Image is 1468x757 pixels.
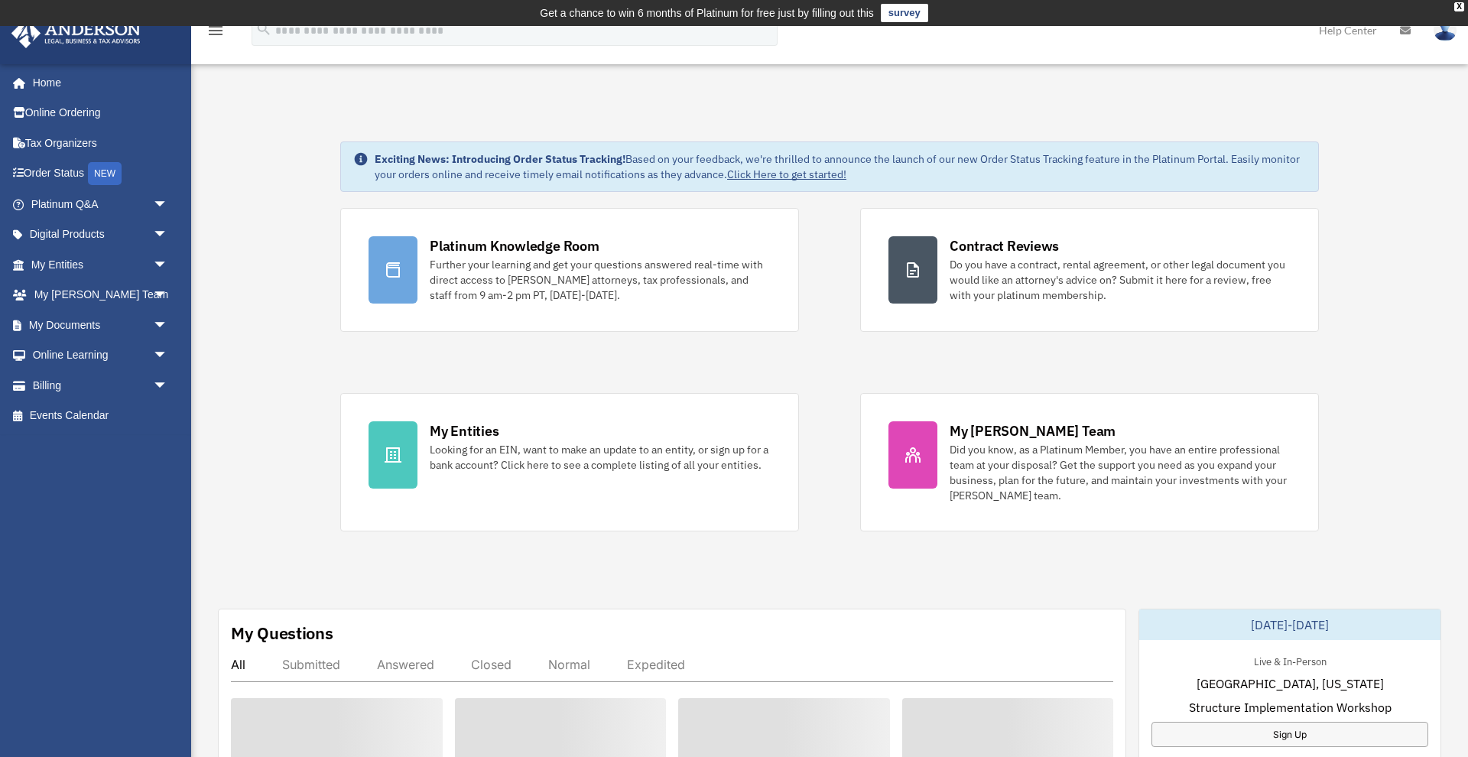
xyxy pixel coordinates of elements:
[430,442,771,473] div: Looking for an EIN, want to make an update to an entity, or sign up for a bank account? Click her...
[153,370,183,401] span: arrow_drop_down
[11,219,191,250] a: Digital Productsarrow_drop_down
[1242,652,1339,668] div: Live & In-Person
[11,370,191,401] a: Billingarrow_drop_down
[11,401,191,431] a: Events Calendar
[950,442,1291,503] div: Did you know, as a Platinum Member, you have an entire professional team at your disposal? Get th...
[950,421,1116,440] div: My [PERSON_NAME] Team
[1434,19,1457,41] img: User Pic
[860,208,1319,332] a: Contract Reviews Do you have a contract, rental agreement, or other legal document you would like...
[340,208,799,332] a: Platinum Knowledge Room Further your learning and get your questions answered real-time with dire...
[153,280,183,311] span: arrow_drop_down
[627,657,685,672] div: Expedited
[11,340,191,371] a: Online Learningarrow_drop_down
[206,21,225,40] i: menu
[1454,2,1464,11] div: close
[375,152,625,166] strong: Exciting News: Introducing Order Status Tracking!
[206,27,225,40] a: menu
[255,21,272,37] i: search
[11,128,191,158] a: Tax Organizers
[950,236,1059,255] div: Contract Reviews
[375,151,1306,182] div: Based on your feedback, we're thrilled to announce the launch of our new Order Status Tracking fe...
[548,657,590,672] div: Normal
[282,657,340,672] div: Submitted
[1197,674,1384,693] span: [GEOGRAPHIC_DATA], [US_STATE]
[11,280,191,310] a: My [PERSON_NAME] Teamarrow_drop_down
[153,219,183,251] span: arrow_drop_down
[1139,609,1440,640] div: [DATE]-[DATE]
[7,18,145,48] img: Anderson Advisors Platinum Portal
[430,257,771,303] div: Further your learning and get your questions answered real-time with direct access to [PERSON_NAM...
[11,310,191,340] a: My Documentsarrow_drop_down
[430,421,499,440] div: My Entities
[430,236,599,255] div: Platinum Knowledge Room
[1189,698,1392,716] span: Structure Implementation Workshop
[11,98,191,128] a: Online Ordering
[1151,722,1428,747] a: Sign Up
[727,167,846,181] a: Click Here to get started!
[153,249,183,281] span: arrow_drop_down
[860,393,1319,531] a: My [PERSON_NAME] Team Did you know, as a Platinum Member, you have an entire professional team at...
[11,158,191,190] a: Order StatusNEW
[153,310,183,341] span: arrow_drop_down
[153,189,183,220] span: arrow_drop_down
[377,657,434,672] div: Answered
[11,249,191,280] a: My Entitiesarrow_drop_down
[88,162,122,185] div: NEW
[471,657,512,672] div: Closed
[540,4,874,22] div: Get a chance to win 6 months of Platinum for free just by filling out this
[231,657,245,672] div: All
[153,340,183,372] span: arrow_drop_down
[881,4,928,22] a: survey
[231,622,333,645] div: My Questions
[950,257,1291,303] div: Do you have a contract, rental agreement, or other legal document you would like an attorney's ad...
[340,393,799,531] a: My Entities Looking for an EIN, want to make an update to an entity, or sign up for a bank accoun...
[11,189,191,219] a: Platinum Q&Aarrow_drop_down
[11,67,183,98] a: Home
